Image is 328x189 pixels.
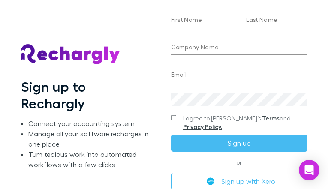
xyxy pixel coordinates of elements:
[262,114,280,122] a: Terms
[183,114,307,131] span: I agree to [PERSON_NAME]’s and
[28,129,153,149] li: Manage all your software recharges in one place
[21,78,154,111] h1: Sign up to Rechargly
[21,44,120,65] img: Rechargly's Logo
[299,160,319,180] div: Open Intercom Messenger
[28,118,153,129] li: Connect your accounting system
[207,177,214,185] img: Xero's logo
[171,135,307,152] button: Sign up
[28,149,153,170] li: Turn tedious work into automated workflows with a few clicks
[183,123,222,130] a: Privacy Policy.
